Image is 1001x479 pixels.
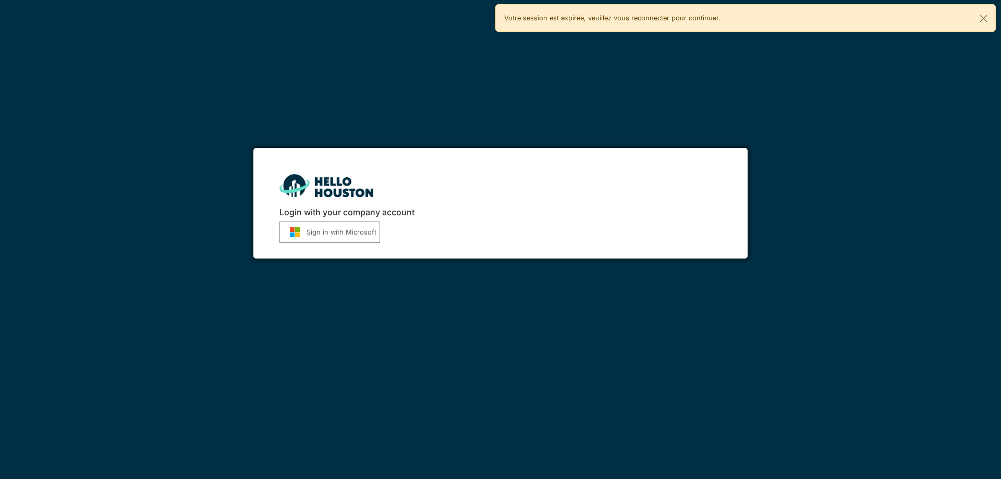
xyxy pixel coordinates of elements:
div: Votre session est expirée, veuillez vous reconnecter pour continuer. [495,4,996,32]
button: Close [972,5,995,32]
button: Sign in with Microsoft [279,222,380,243]
h6: Login with your company account [279,207,721,217]
img: HH_line-BYnF2_Hg.png [279,174,373,196]
img: MS-SymbolLockup-P_kNf4n3.svg [283,227,307,238]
